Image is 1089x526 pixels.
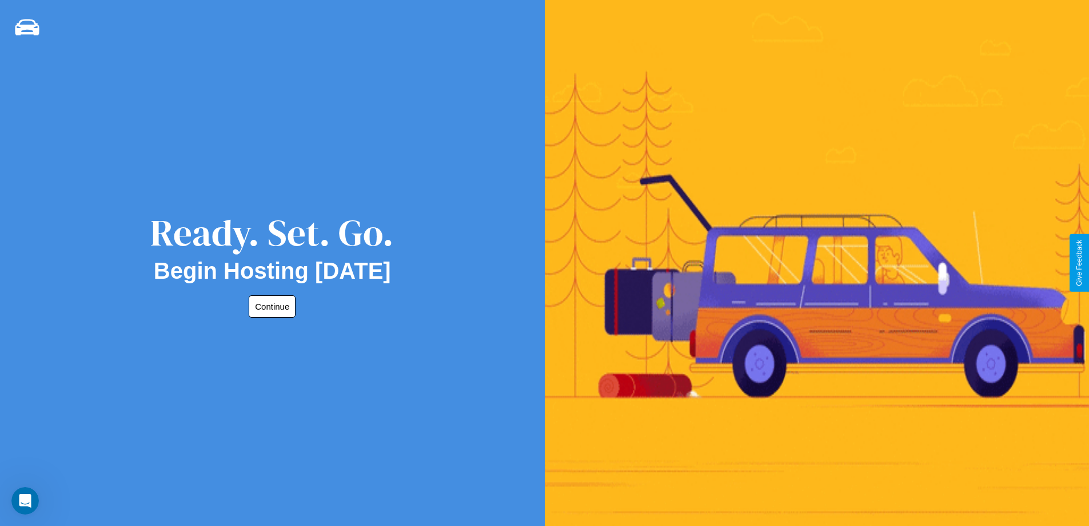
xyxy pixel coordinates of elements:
button: Continue [249,295,296,318]
iframe: Intercom live chat [11,487,39,515]
div: Give Feedback [1075,240,1083,286]
h2: Begin Hosting [DATE] [154,258,391,284]
div: Ready. Set. Go. [150,207,394,258]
